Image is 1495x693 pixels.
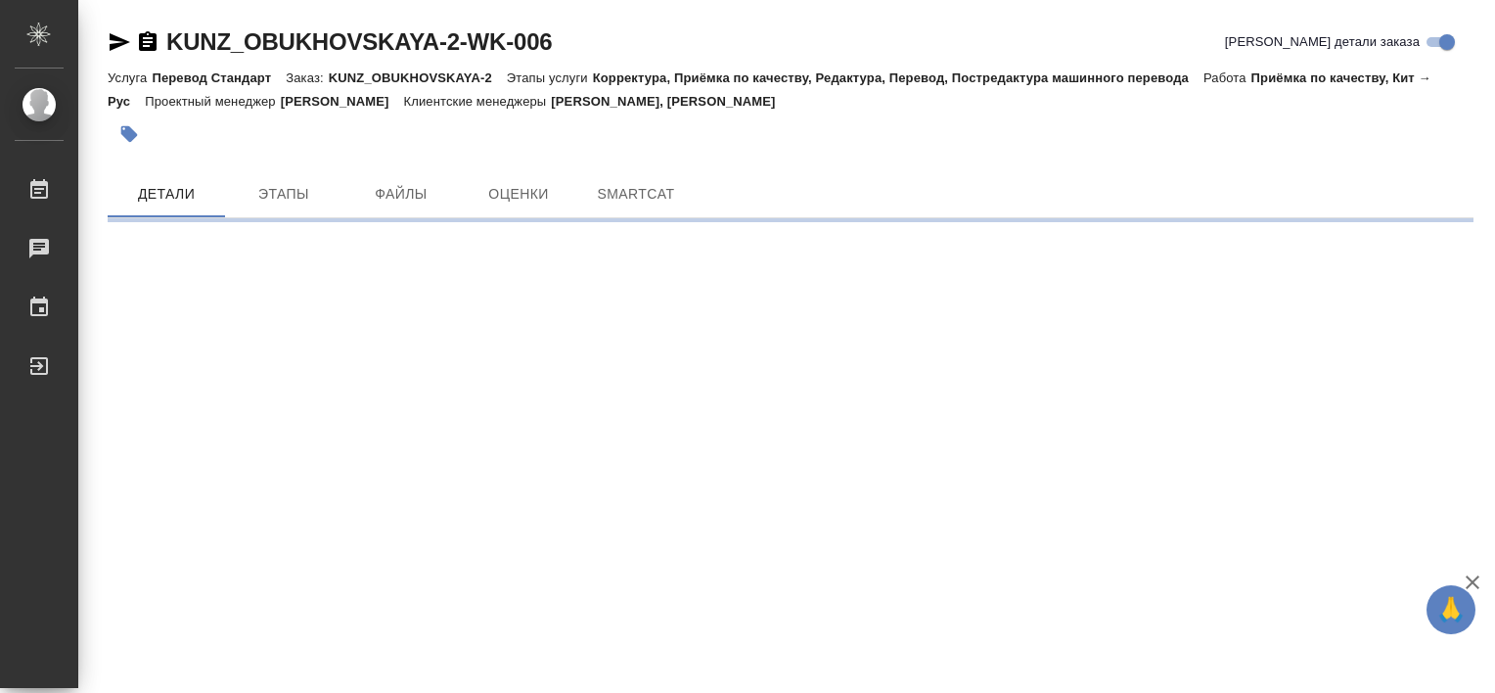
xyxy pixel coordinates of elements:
[286,70,328,85] p: Заказ:
[166,28,552,55] a: KUNZ_OBUKHOVSKAYA-2-WK-006
[119,182,213,207] span: Детали
[1203,70,1251,85] p: Работа
[152,70,286,85] p: Перевод Стандарт
[589,182,683,207] span: SmartCat
[108,70,152,85] p: Услуга
[472,182,566,207] span: Оценки
[145,94,280,109] p: Проектный менеджер
[237,182,331,207] span: Этапы
[136,30,159,54] button: Скопировать ссылку
[1427,585,1475,634] button: 🙏
[507,70,593,85] p: Этапы услуги
[281,94,404,109] p: [PERSON_NAME]
[1434,589,1468,630] span: 🙏
[593,70,1203,85] p: Корректура, Приёмка по качеству, Редактура, Перевод, Постредактура машинного перевода
[108,30,131,54] button: Скопировать ссылку для ЯМессенджера
[551,94,790,109] p: [PERSON_NAME], [PERSON_NAME]
[354,182,448,207] span: Файлы
[1225,32,1420,52] span: [PERSON_NAME] детали заказа
[108,113,151,156] button: Добавить тэг
[329,70,507,85] p: KUNZ_OBUKHOVSKAYA-2
[404,94,552,109] p: Клиентские менеджеры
